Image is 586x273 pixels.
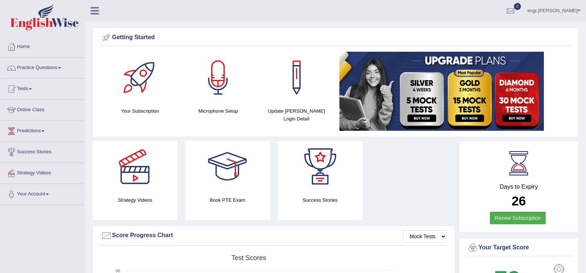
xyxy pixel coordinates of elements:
tspan: Test scores [231,254,266,262]
div: Score Progress Chart [101,230,447,241]
span: 0 [514,3,521,10]
h4: Book PTE Exam [185,196,270,204]
b: 26 [512,194,526,208]
img: small5.jpg [339,52,544,131]
h4: Days to Expiry [467,184,570,190]
a: Practice Questions [0,58,85,76]
a: Predictions [0,121,85,139]
h4: Strategy Videos [92,196,177,204]
a: Strategy Videos [0,163,85,181]
a: Success Stories [0,142,85,160]
h4: Success Stories [278,196,363,204]
div: Your Target Score [467,242,570,253]
h4: Update [PERSON_NAME] Login Detail [261,107,332,123]
a: Tests [0,79,85,97]
h4: Your Subscription [105,107,176,115]
div: Getting Started [101,32,570,43]
h4: Microphone Setup [183,107,254,115]
a: Online Class [0,100,85,118]
a: Renew Subscription [490,212,546,224]
a: Home [0,37,85,55]
a: Your Account [0,184,85,202]
text: 90 [116,269,120,273]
